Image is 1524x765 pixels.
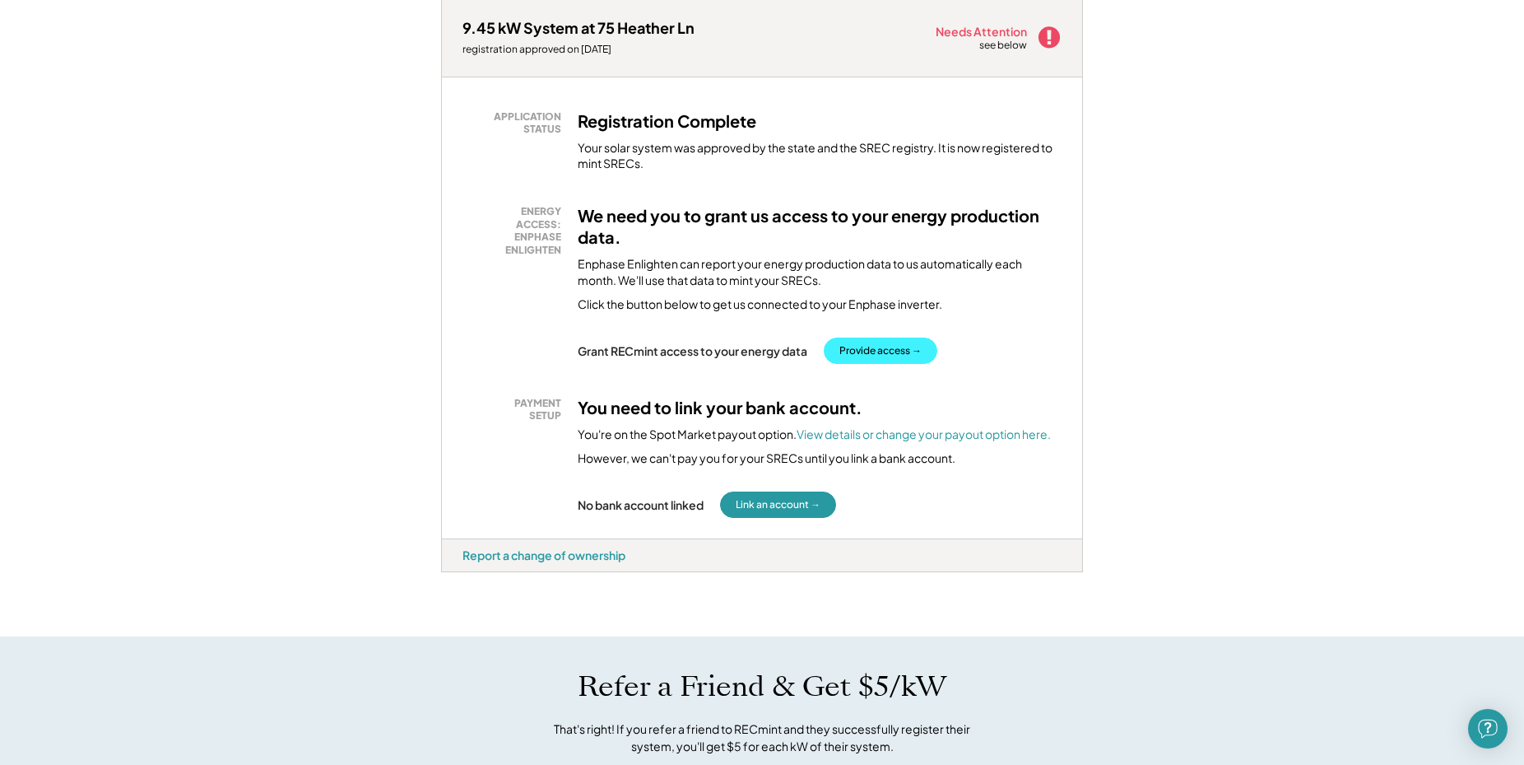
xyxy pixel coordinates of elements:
h1: Refer a Friend & Get $5/kW [578,669,946,704]
div: Click the button below to get us connected to your Enphase inverter. [578,296,942,313]
div: That's right! If you refer a friend to RECmint and they successfully register their system, you'l... [536,721,988,755]
div: registration approved on [DATE] [462,43,695,56]
div: Enphase Enlighten can report your energy production data to us automatically each month. We'll us... [578,256,1062,288]
h3: You need to link your bank account. [578,397,862,418]
div: Your solar system was approved by the state and the SREC registry. It is now registered to mint S... [578,140,1062,172]
h3: Registration Complete [578,110,756,132]
div: APPLICATION STATUS [471,110,561,136]
button: Link an account → [720,492,836,518]
div: Open Intercom Messenger [1468,709,1508,749]
div: You're on the Spot Market payout option. [578,427,1051,443]
div: 8mqoiu8n - VA Distributed [441,572,500,579]
div: PAYMENT SETUP [471,397,561,422]
div: Report a change of ownership [462,548,625,562]
div: However, we can't pay you for your SRECs until you link a bank account. [578,450,955,467]
h3: We need you to grant us access to your energy production data. [578,205,1062,248]
button: Provide access → [824,338,937,364]
div: ENERGY ACCESS: ENPHASE ENLIGHTEN [471,205,561,256]
div: Needs Attention [936,26,1029,37]
div: see below [979,39,1029,53]
div: 9.45 kW System at 75 Heather Ln [462,18,695,37]
a: View details or change your payout option here. [797,427,1051,441]
div: Grant RECmint access to your energy data [578,343,807,358]
div: No bank account linked [578,497,704,512]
